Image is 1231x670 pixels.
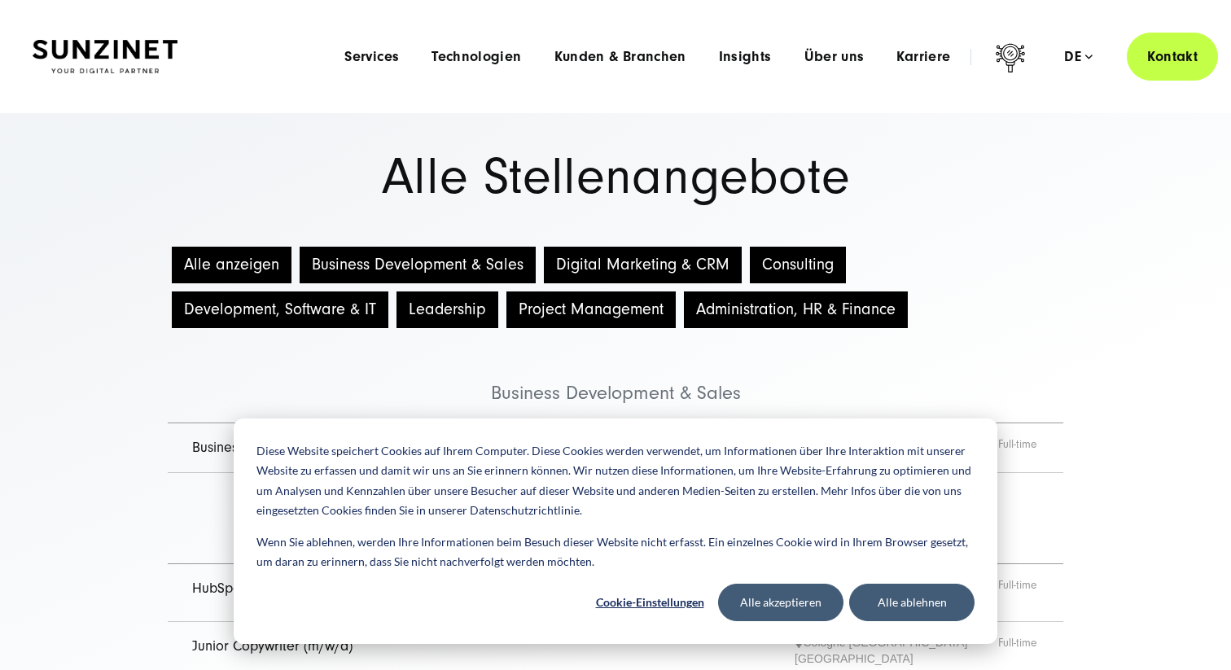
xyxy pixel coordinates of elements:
a: Insights [719,49,772,65]
li: Business Development & Sales [168,332,1063,423]
a: Junior Copywriter (m/w/d) [192,637,353,655]
button: Cookie-Einstellungen [587,584,712,621]
a: Kontakt [1127,33,1218,81]
button: Alle akzeptieren [718,584,843,621]
div: Cookie banner [234,418,997,644]
p: Wenn Sie ablehnen, werden Ihre Informationen beim Besuch dieser Website nicht erfasst. Ein einzel... [256,532,975,572]
a: Über uns [804,49,865,65]
span: Cologne [GEOGRAPHIC_DATA] [GEOGRAPHIC_DATA] [795,634,998,667]
button: Administration, HR & Finance [684,291,908,328]
span: Full-time [998,576,1039,609]
button: Alle anzeigen [172,247,291,283]
button: Alle ablehnen [849,584,975,621]
button: Development, Software & IT [172,291,388,328]
p: Diese Website speichert Cookies auf Ihrem Computer. Diese Cookies werden verwendet, um Informatio... [256,441,975,521]
button: Project Management [506,291,676,328]
img: SUNZINET Full Service Digital Agentur [33,40,177,74]
a: Services [344,49,399,65]
h1: Alle Stellenangebote [33,152,1198,202]
li: Digital Marketing & CRM [168,473,1063,564]
a: Business Development Assistant (m/w/d) [192,439,440,456]
button: Leadership [396,291,498,328]
button: Business Development & Sales [300,247,536,283]
a: Kunden & Branchen [554,49,686,65]
a: Karriere [896,49,950,65]
a: Technologien [432,49,521,65]
span: Full-time [998,634,1039,667]
div: de [1064,49,1093,65]
span: Full-time [998,436,1039,461]
a: HubSpot Consultant (m/w/d) [192,580,366,597]
button: Digital Marketing & CRM [544,247,742,283]
button: Consulting [750,247,846,283]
